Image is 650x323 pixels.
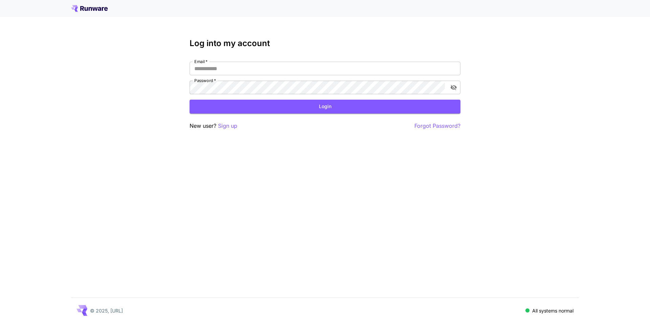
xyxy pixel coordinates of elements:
button: Forgot Password? [414,122,460,130]
button: Sign up [218,122,237,130]
p: All systems normal [532,307,573,314]
p: © 2025, [URL] [90,307,123,314]
button: Login [190,100,460,114]
button: toggle password visibility [448,81,460,94]
label: Email [194,59,208,64]
h3: Log into my account [190,39,460,48]
p: New user? [190,122,237,130]
label: Password [194,78,216,83]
